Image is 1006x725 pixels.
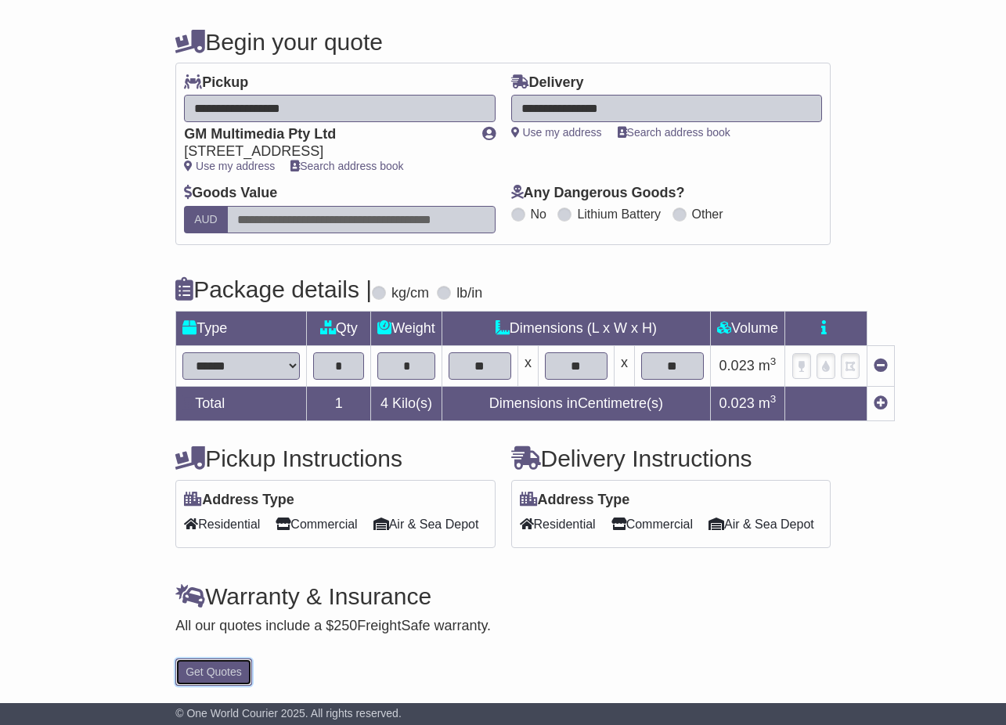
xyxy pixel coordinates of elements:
label: kg/cm [391,285,429,302]
span: m [759,358,777,373]
span: Residential [184,512,260,536]
h4: Warranty & Insurance [175,583,831,609]
td: Dimensions in Centimetre(s) [442,386,710,420]
td: x [614,345,634,386]
label: Address Type [520,492,630,509]
a: Remove this item [874,358,888,373]
h4: Delivery Instructions [511,445,831,471]
td: Qty [307,311,371,345]
div: [STREET_ADDRESS] [184,143,466,161]
a: Use my address [184,160,275,172]
label: lb/in [456,285,482,302]
span: 250 [334,618,357,633]
h4: Pickup Instructions [175,445,495,471]
td: 1 [307,386,371,420]
h4: Package details | [175,276,372,302]
span: Air & Sea Depot [709,512,814,536]
label: Any Dangerous Goods? [511,185,685,202]
button: Get Quotes [175,658,252,686]
span: © One World Courier 2025. All rights reserved. [175,707,402,720]
span: Residential [520,512,596,536]
span: Commercial [276,512,357,536]
span: 4 [380,395,388,411]
td: Dimensions (L x W x H) [442,311,710,345]
label: AUD [184,206,228,233]
label: Other [692,207,723,222]
label: Goods Value [184,185,277,202]
span: 0.023 [719,395,755,411]
h4: Begin your quote [175,29,831,55]
td: Weight [371,311,442,345]
span: Air & Sea Depot [373,512,479,536]
a: Search address book [618,126,730,139]
sup: 3 [770,393,777,405]
td: Kilo(s) [371,386,442,420]
td: Volume [710,311,784,345]
label: Pickup [184,74,248,92]
a: Add new item [874,395,888,411]
label: Delivery [511,74,584,92]
div: GM Multimedia Pty Ltd [184,126,466,143]
label: Address Type [184,492,294,509]
span: 0.023 [719,358,755,373]
td: x [517,345,538,386]
td: Type [176,311,307,345]
a: Use my address [511,126,602,139]
div: All our quotes include a $ FreightSafe warranty. [175,618,831,635]
sup: 3 [770,355,777,367]
label: No [531,207,546,222]
a: Search address book [290,160,403,172]
label: Lithium Battery [577,207,661,222]
span: Commercial [611,512,693,536]
td: Total [176,386,307,420]
span: m [759,395,777,411]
